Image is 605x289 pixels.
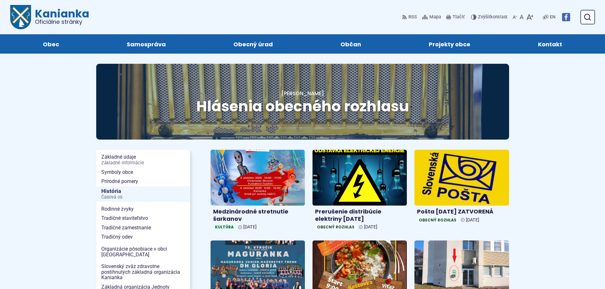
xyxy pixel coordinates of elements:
span: Prírodné pomery [101,177,185,186]
span: Tradičné staviteľstvo [101,213,185,223]
button: Zvýšiťkontrast [471,10,509,24]
a: Tradičné staviteľstvo [96,213,190,223]
span: Základné údaje [101,152,185,167]
img: Prejsť na domovskú stránku [10,5,31,29]
a: Obec [15,34,86,54]
a: Projekty obce [401,34,498,54]
span: Tradičný odev [101,232,185,242]
span: Obecný rozhlas [417,217,458,223]
span: Tlačiť [453,15,465,20]
button: Tlačiť [445,10,466,24]
a: Logo Kanianka, prejsť na domovskú stránku. [10,5,89,29]
img: Prejsť na Facebook stránku [562,13,570,21]
span: Obec [43,34,59,54]
a: Symboly obce [96,167,190,177]
span: Základné informácie [101,161,185,166]
span: Kontakt [538,34,562,54]
span: Mapa [429,13,441,21]
h4: Medzinárodné stretnutie šarkanov [213,208,302,222]
span: Kanianka [31,8,89,25]
a: Prírodné pomery [96,177,190,186]
span: RSS [408,13,417,21]
a: Tradičné zamestnanie [96,223,190,233]
a: Organizácie pôsobiace v obci [GEOGRAPHIC_DATA] [96,244,190,259]
h4: Pošta [DATE] ZATVORENÁ [417,208,506,215]
a: EN [548,13,557,21]
a: Občan [313,34,389,54]
span: Organizácie pôsobiace v obci [GEOGRAPHIC_DATA] [101,244,185,259]
span: Občan [340,34,361,54]
span: Kultúra [213,224,236,230]
button: Nastaviť pôvodnú veľkosť písma [518,10,525,24]
span: Hlásenia obecného rozhlasu [196,96,409,116]
a: Samospráva [99,34,193,54]
span: kontrast [478,15,508,20]
span: História [101,186,185,202]
span: [DATE] [364,224,377,230]
a: HistóriaČasová os [96,186,190,202]
span: [DATE] [466,217,479,223]
span: Zvýšiť [478,14,490,20]
span: [DATE] [243,224,257,230]
span: Obecný rozhlas [315,224,356,230]
button: Zväčšiť veľkosť písma [525,10,535,24]
span: Obecný úrad [233,34,273,54]
h4: Prerušenie distribúcie elektriny [DATE] [315,208,404,222]
span: Oficiálne stránky [35,19,89,25]
span: EN [550,13,555,21]
span: Rodinné zvyky [101,204,185,214]
span: Projekty obce [429,34,470,54]
a: Základné údajeZákladné informácie [96,152,190,167]
a: Prerušenie distribúcie elektriny [DATE] Obecný rozhlas [DATE] [313,150,407,233]
a: Slovenský zväz zdravotne postihnutých základná organizácia Kanianka [96,262,190,282]
a: Mapa [421,10,442,24]
a: Medzinárodné stretnutie šarkanov Kultúra [DATE] [211,150,305,233]
a: Rodinné zvyky [96,204,190,214]
span: Časová os [101,195,185,200]
a: Tradičný odev [96,232,190,242]
a: RSS [402,10,418,24]
a: Obecný úrad [206,34,300,54]
a: [PERSON_NAME] [281,90,324,97]
span: Symboly obce [101,167,185,177]
a: Pošta [DATE] ZATVORENÁ Obecný rozhlas [DATE] [414,150,509,226]
button: Zmenšiť veľkosť písma [511,10,518,24]
span: Samospráva [127,34,166,54]
span: Tradičné zamestnanie [101,223,185,233]
a: Kontakt [511,34,590,54]
span: Slovenský zväz zdravotne postihnutých základná organizácia Kanianka [101,262,185,282]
